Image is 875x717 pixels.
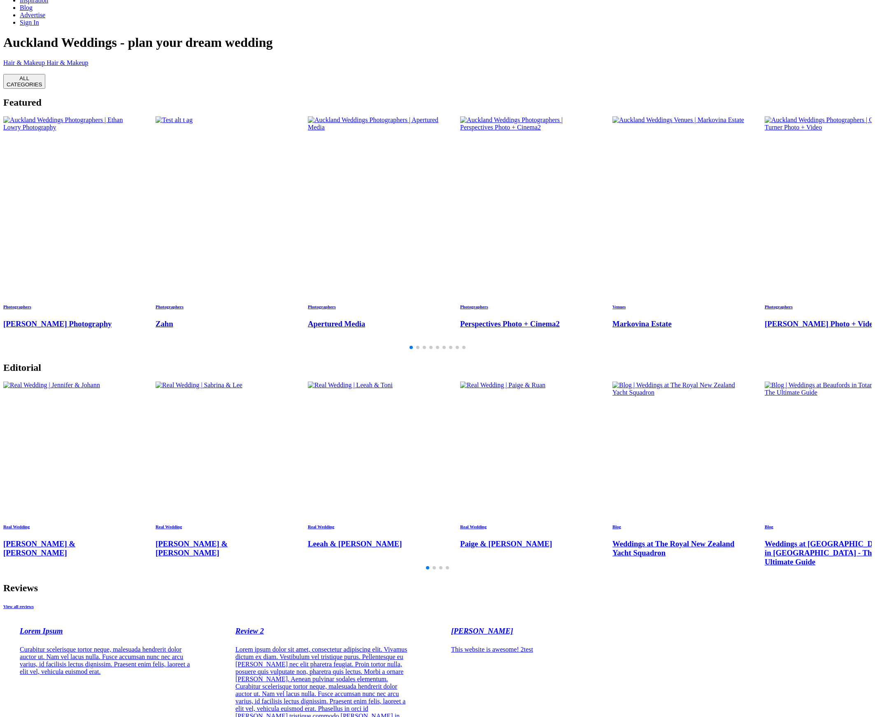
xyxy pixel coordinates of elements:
img: Auckland Weddings Photographers | Perspectives Photo + Cinema2 [460,116,593,131]
a: Lorem Ipsum Curabitur scelerisque tortor neque, malesuada hendrerit dolor auctor ut. Nam vel lacu... [3,627,209,675]
img: Real Wedding | Sabrina & Lee [156,382,242,389]
h3: [PERSON_NAME] & [PERSON_NAME] [156,539,288,557]
h3: Lorem Ipsum [20,627,193,636]
swiper-slide: 1 / 14 [3,382,136,574]
a: Blog | Weddings at The Royal New Zealand Yacht Squadron Blog Weddings at The Royal New Zealand Ya... [612,382,745,557]
a: Real Wedding | Sabrina & Lee Real Wedding [PERSON_NAME] & [PERSON_NAME] [156,382,288,557]
h3: [PERSON_NAME] & [PERSON_NAME] [3,539,136,557]
a: Advertise [20,12,45,19]
p: Curabitur scelerisque tortor neque, malesuada hendrerit dolor auctor ut. Nam vel lacus nulla. Fus... [20,646,193,675]
span: Hair & Makeup [3,59,45,66]
img: Auckland Weddings Venues | Markovina Estate [612,116,744,124]
h6: Photographers [156,304,288,309]
h3: [PERSON_NAME] [451,627,624,636]
a: View all reviews [3,604,34,609]
swiper-slide: 1 / 12 [3,59,872,67]
a: Real Wedding | Leeah & Toni Real Wedding Leeah & [PERSON_NAME] [308,382,440,548]
h6: Real Wedding [3,524,136,529]
span: Hair & Makeup [47,59,88,66]
h6: Photographers [308,304,440,309]
a: [PERSON_NAME] This website is awesome! 2test [435,627,640,653]
button: ALLCATEGORIES [3,74,45,89]
swiper-slide: 5 / 14 [612,382,745,574]
swiper-slide: 4 / 14 [460,382,593,574]
h6: Blog [612,524,745,529]
swiper-slide: 3 / 14 [308,382,440,574]
img: Real Wedding | Leeah & Toni [308,382,393,389]
h6: Venues [612,304,745,309]
swiper-slide: 3 / 28 [308,116,440,354]
h6: Real Wedding [460,524,593,529]
a: Auckland Weddings Photographers | Perspectives Photo + Cinema2 Photographers Perspectives Photo +... [460,116,593,328]
swiper-slide: 5 / 28 [612,116,745,354]
h6: Real Wedding [308,524,440,529]
h6: Photographers [460,304,593,309]
img: Blog | Weddings at The Royal New Zealand Yacht Squadron [612,382,745,396]
div: ALL CATEGORIES [7,75,42,88]
a: Real Wedding | Jennifer & Johann Real Wedding [PERSON_NAME] & [PERSON_NAME] [3,382,136,557]
img: Real Wedding | Paige & Ruan [460,382,545,389]
h1: Auckland Weddings - plan your dream wedding [3,35,872,50]
h6: Photographers [3,304,136,309]
h3: Zahn [156,319,288,328]
swiper-slide: 4 / 28 [460,116,593,354]
a: Blog [20,4,33,11]
a: Auckland Weddings Venues | Markovina Estate Venues Markovina Estate [612,116,745,328]
h3: Leeah & [PERSON_NAME] [308,539,440,548]
a: Hair & Makeup Hair & Makeup [3,59,872,67]
img: Test alt t ag [156,116,193,124]
a: Real Wedding | Paige & Ruan Real Wedding Paige & [PERSON_NAME] [460,382,593,548]
img: Auckland Weddings Photographers | Apertured Media [308,116,440,131]
a: Auckland Weddings Photographers | Ethan Lowry Photography Photographers [PERSON_NAME] Photography [3,116,136,328]
swiper-slide: 2 / 14 [156,382,288,574]
swiper-slide: 1 / 28 [3,116,136,354]
h3: Review 2 [235,627,408,636]
a: Sign In [20,19,39,26]
p: This website is awesome! 2test [451,646,624,653]
h2: Reviews [3,583,872,594]
h3: Perspectives Photo + Cinema2 [460,319,593,328]
h2: Editorial [3,362,872,373]
a: Test alt t ag Photographers Zahn [156,116,288,328]
swiper-slide: 2 / 28 [156,116,288,354]
h2: Featured [3,97,872,108]
h3: Paige & [PERSON_NAME] [460,539,593,548]
img: Auckland Weddings Photographers | Ethan Lowry Photography [3,116,136,131]
h3: [PERSON_NAME] Photography [3,319,136,328]
img: Real Wedding | Jennifer & Johann [3,382,100,389]
h3: Weddings at The Royal New Zealand Yacht Squadron [612,539,745,557]
h3: Markovina Estate [612,319,745,328]
h6: Real Wedding [156,524,288,529]
h3: Apertured Media [308,319,440,328]
a: Auckland Weddings Photographers | Apertured Media Photographers Apertured Media [308,116,440,328]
